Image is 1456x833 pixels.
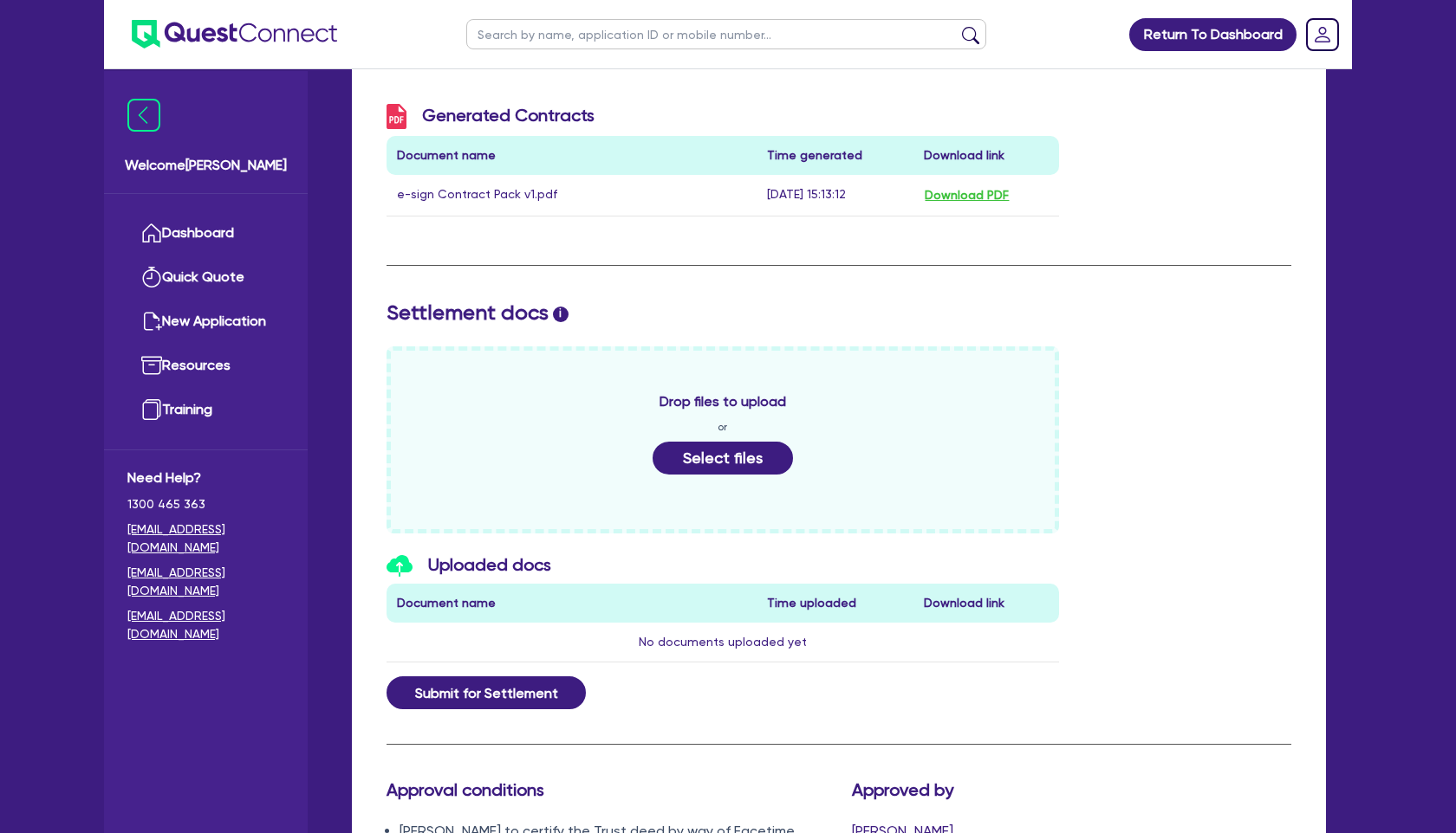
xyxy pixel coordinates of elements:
span: 1300 465 363 [127,495,284,513]
button: Submit for Settlement [387,676,586,709]
th: Time uploaded [757,584,914,623]
a: Training [127,388,284,432]
img: quest-connect-logo-blue [132,20,337,48]
h3: Generated Contracts [387,104,1059,129]
img: icon-upload [387,555,413,577]
a: Dashboard [127,211,284,255]
button: Select files [653,442,793,475]
h3: Uploaded docs [387,554,1059,578]
h2: Settlement docs [387,300,1291,326]
h3: Approved by [852,779,1058,800]
td: [DATE] 15:13:12 [757,175,914,216]
td: e-sign Contract Pack v1.pdf [387,175,757,216]
a: [EMAIL_ADDRESS][DOMAIN_NAME] [127,520,284,557]
th: Document name [387,136,757,175]
th: Download link [913,136,1058,175]
th: Document name [387,584,757,623]
img: icon-pdf [387,104,406,129]
img: icon-menu-close [127,99,160,132]
button: Download PDF [924,185,1010,205]
img: resources [141,355,162,376]
span: or [718,419,727,435]
img: new-application [141,311,162,332]
a: [EMAIL_ADDRESS][DOMAIN_NAME] [127,564,284,600]
span: i [553,307,569,322]
td: No documents uploaded yet [387,623,1059,662]
span: Welcome [PERSON_NAME] [125,155,287,176]
h3: Approval conditions [387,779,826,800]
a: Resources [127,344,284,388]
a: [EMAIL_ADDRESS][DOMAIN_NAME] [127,607,284,643]
a: New Application [127,300,284,344]
span: Need Help? [127,468,284,488]
a: Return To Dashboard [1129,18,1297,51]
th: Download link [913,584,1058,623]
span: Drop files to upload [660,391,786,412]
img: training [141,399,162,420]
img: quick-quote [141,267,162,287]
a: Dropdown toggle [1300,12,1345,57]
input: Search by name, application ID or mobile number... [466,19,986,49]
th: Time generated [757,136,914,175]
a: Quick Quote [127,255,284,300]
